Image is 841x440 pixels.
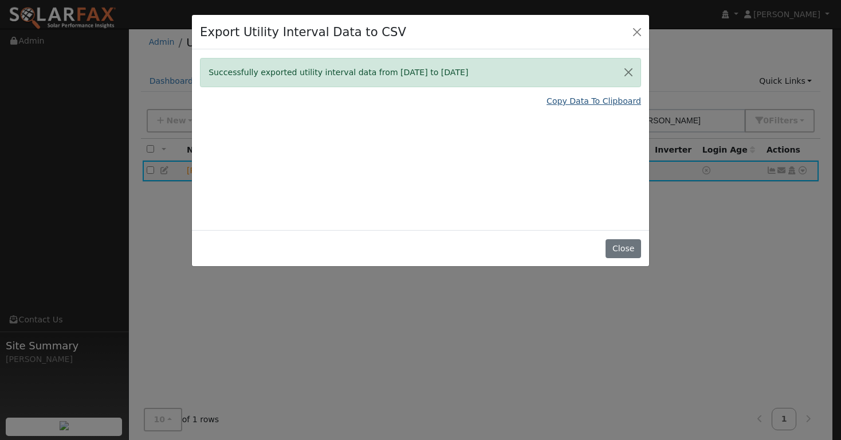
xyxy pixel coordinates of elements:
[629,24,645,40] button: Close
[616,59,640,87] button: Close
[200,58,641,87] div: Successfully exported utility interval data from [DATE] to [DATE]
[606,239,640,259] button: Close
[200,23,406,41] h4: Export Utility Interval Data to CSV
[547,95,641,107] a: Copy Data To Clipboard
